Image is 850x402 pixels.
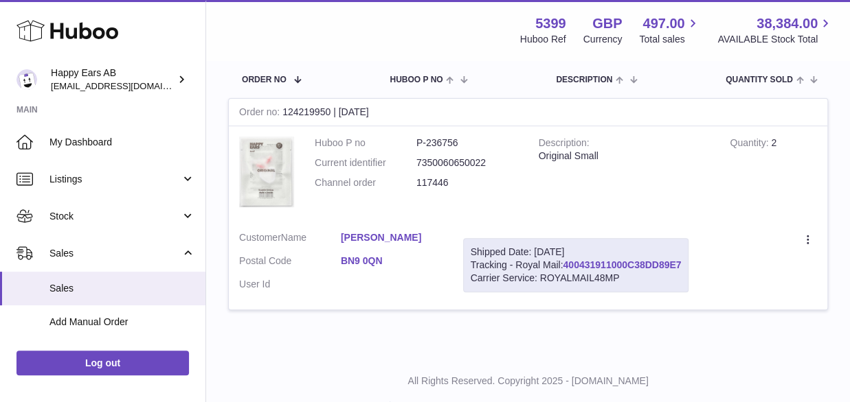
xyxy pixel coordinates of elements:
[592,14,622,33] strong: GBP
[49,247,181,260] span: Sales
[539,137,590,152] strong: Description
[341,255,443,268] a: BN9 0QN
[642,14,684,33] span: 497.00
[583,33,623,46] div: Currency
[535,14,566,33] strong: 5399
[639,33,700,46] span: Total sales
[726,75,793,84] span: Quantity Sold
[49,210,181,223] span: Stock
[239,278,341,291] dt: User Id
[16,351,189,375] a: Log out
[471,272,682,285] div: Carrier Service: ROYALMAIL48MP
[49,136,195,149] span: My Dashboard
[229,99,827,126] div: 124219950 | [DATE]
[315,156,416,169] dt: Current identifier
[757,14,818,33] span: 38,384.00
[239,106,282,121] strong: Order no
[730,137,771,152] strong: Quantity
[390,75,443,84] span: Huboo P no
[239,255,341,271] dt: Postal Code
[471,246,682,259] div: Shipped Date: [DATE]
[563,259,681,270] a: 400431911000C38DD89E7
[315,176,416,189] dt: Channel order
[315,137,416,150] dt: Huboo P no
[239,231,341,248] dt: Name
[16,69,37,90] img: 3pl@happyearsearplugs.com
[717,33,834,46] span: AVAILABLE Stock Total
[239,232,281,243] span: Customer
[51,80,202,91] span: [EMAIL_ADDRESS][DOMAIN_NAME]
[242,75,287,84] span: Order No
[520,33,566,46] div: Huboo Ref
[717,14,834,46] a: 38,384.00 AVAILABLE Stock Total
[49,173,181,186] span: Listings
[556,75,612,84] span: Description
[49,282,195,295] span: Sales
[239,137,294,207] img: 53991712582197.png
[639,14,700,46] a: 497.00 Total sales
[463,238,689,292] div: Tracking - Royal Mail:
[416,156,518,169] dd: 7350060650022
[51,67,175,93] div: Happy Ears AB
[539,150,710,163] div: Original Small
[416,137,518,150] dd: P-236756
[416,176,518,189] dd: 117446
[341,231,443,244] a: [PERSON_NAME]
[49,316,195,329] span: Add Manual Order
[719,126,827,221] td: 2
[217,375,839,388] p: All Rights Reserved. Copyright 2025 - [DOMAIN_NAME]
